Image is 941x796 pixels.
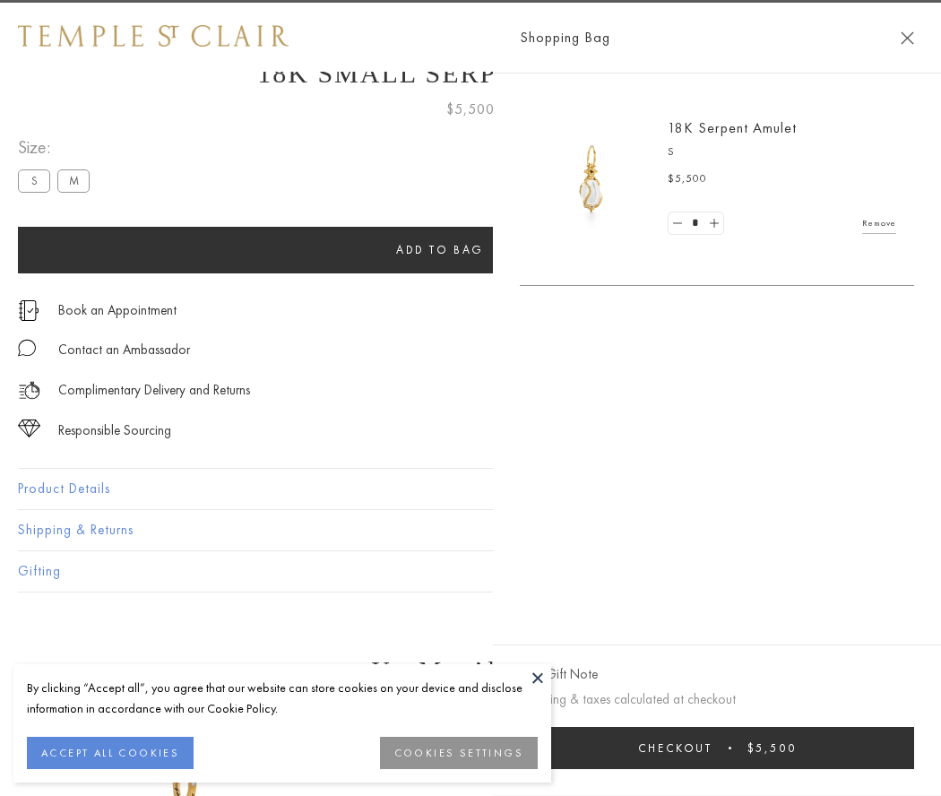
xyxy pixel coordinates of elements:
img: Temple St. Clair [18,25,289,47]
button: Product Details [18,469,923,509]
button: Close Shopping Bag [901,31,914,45]
p: Complimentary Delivery and Returns [58,379,250,402]
span: Size: [18,133,97,162]
button: Gifting [18,551,923,592]
img: MessageIcon-01_2.svg [18,339,36,357]
label: S [18,169,50,192]
a: Book an Appointment [58,300,177,320]
img: icon_appointment.svg [18,300,39,321]
span: Checkout [638,740,712,756]
button: Add Gift Note [520,663,598,686]
div: Contact an Ambassador [58,339,190,361]
span: Add to bag [396,242,484,257]
label: M [57,169,90,192]
p: Shipping & taxes calculated at checkout [520,688,914,711]
span: $5,500 [446,98,495,121]
div: By clicking “Accept all”, you agree that our website can store cookies on your device and disclos... [27,678,538,719]
a: Remove [862,213,896,233]
img: P51836-E11SERPPV [538,125,645,233]
a: 18K Serpent Amulet [668,118,797,137]
span: $5,500 [747,740,797,756]
button: Checkout $5,500 [520,727,914,769]
button: COOKIES SETTINGS [380,737,538,769]
div: Responsible Sourcing [58,420,171,442]
h3: You May Also Like [45,656,896,685]
a: Set quantity to 2 [704,212,722,235]
p: S [668,143,896,161]
button: ACCEPT ALL COOKIES [27,737,194,769]
h1: 18K Small Serpent Amulet [18,58,923,89]
a: Set quantity to 0 [669,212,686,235]
button: Add to bag [18,227,862,273]
img: icon_sourcing.svg [18,420,40,437]
img: icon_delivery.svg [18,379,40,402]
span: $5,500 [668,170,707,188]
span: Shopping Bag [520,26,610,49]
button: Shipping & Returns [18,510,923,550]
